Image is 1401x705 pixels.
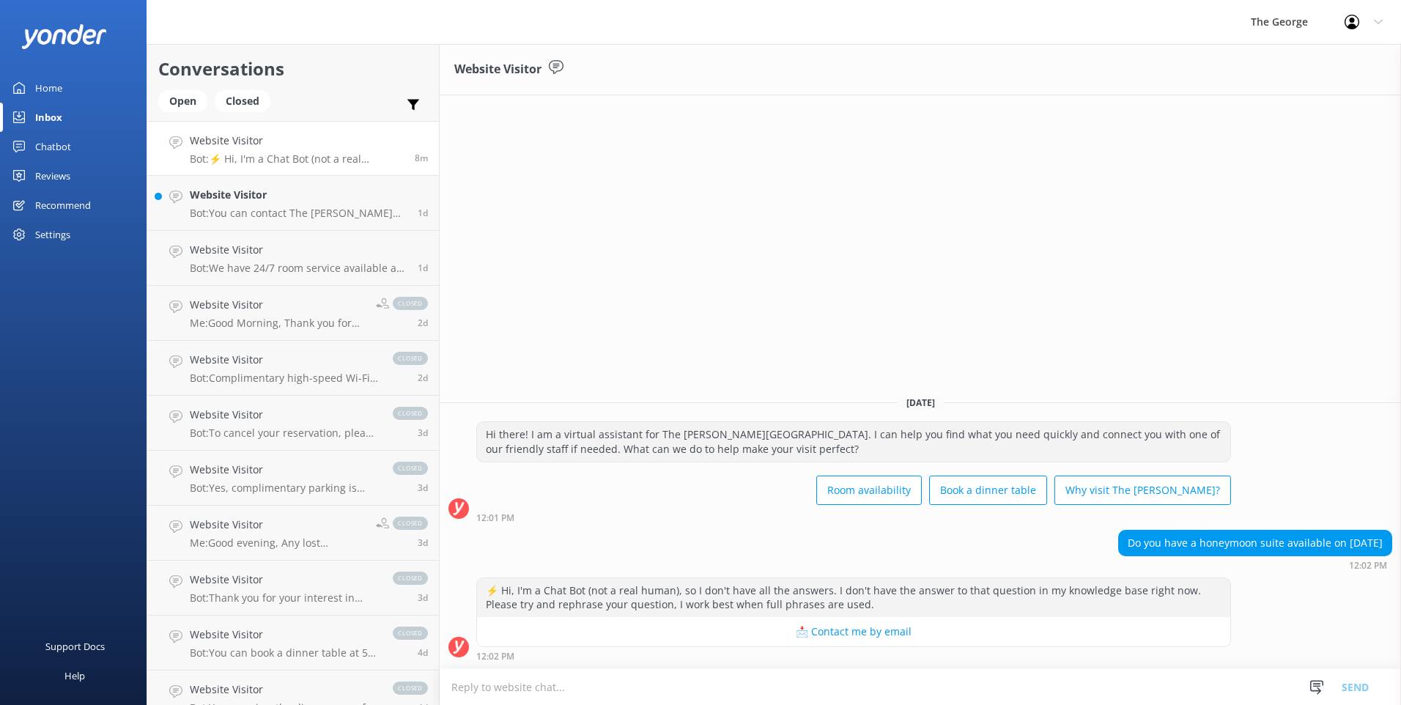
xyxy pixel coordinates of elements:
span: closed [393,297,428,310]
a: Website VisitorMe:Good evening, Any lost property that has been found after you have stayed is lo... [147,506,439,561]
h4: Website Visitor [190,352,378,368]
h4: Website Visitor [190,242,407,258]
a: Website VisitorBot:Yes, complimentary parking is available on-site for vehicles of all sizes. The... [147,451,439,506]
span: closed [393,462,428,475]
h4: Website Visitor [190,462,378,478]
a: Website VisitorBot:Thank you for your interest in working at The [PERSON_NAME]. Any vacancies wil... [147,561,439,616]
h4: Website Visitor [190,627,378,643]
a: Website VisitorBot:Complimentary high-speed Wi-Fi is available for guests. You will receive a pas... [147,341,439,396]
a: Website VisitorBot:To cancel your reservation, please contact our friendly team on [PHONE_NUMBER]... [147,396,439,451]
span: 05:23pm 11-Aug-2025 (UTC +12:00) Pacific/Auckland [418,536,428,549]
div: Home [35,73,62,103]
div: Help [64,661,85,690]
div: 12:02pm 15-Aug-2025 (UTC +12:00) Pacific/Auckland [476,651,1231,661]
p: Bot: ⚡ Hi, I'm a Chat Bot (not a real human), so I don't have all the answers. I don't have the a... [190,152,404,166]
h4: Website Visitor [190,682,378,698]
span: 09:14am 13-Aug-2025 (UTC +12:00) Pacific/Auckland [418,372,428,384]
a: Website VisitorBot:You can contact The [PERSON_NAME] via email at [EMAIL_ADDRESS][DOMAIN_NAME].1d [147,176,439,231]
span: 01:28pm 11-Aug-2025 (UTC +12:00) Pacific/Auckland [418,591,428,604]
div: 12:01pm 15-Aug-2025 (UTC +12:00) Pacific/Auckland [476,512,1231,523]
span: closed [393,517,428,530]
a: Website VisitorBot:We have 24/7 room service available at the hotel. You can view the menu and le... [147,231,439,286]
button: Book a dinner table [929,476,1047,505]
a: Open [158,92,215,108]
span: 10:15am 14-Aug-2025 (UTC +12:00) Pacific/Auckland [418,207,428,219]
p: Bot: You can contact The [PERSON_NAME] via email at [EMAIL_ADDRESS][DOMAIN_NAME]. [190,207,407,220]
span: 12:02pm 15-Aug-2025 (UTC +12:00) Pacific/Auckland [415,152,428,164]
p: Bot: Thank you for your interest in working at The [PERSON_NAME]. Any vacancies will be advertise... [190,591,378,605]
div: Support Docs [45,632,105,661]
h4: Website Visitor [190,297,365,313]
div: Reviews [35,161,70,191]
strong: 12:02 PM [476,652,514,661]
div: Recommend [35,191,91,220]
span: 01:55pm 13-Aug-2025 (UTC +12:00) Pacific/Auckland [418,262,428,274]
div: Do you have a honeymoon suite available on [DATE] [1119,531,1391,555]
h4: Website Visitor [190,407,378,423]
p: Me: Good Morning, Thank you for your recent enquiry. Please provide your name and contact details... [190,317,365,330]
strong: 12:01 PM [476,514,514,523]
div: 12:02pm 15-Aug-2025 (UTC +12:00) Pacific/Auckland [1118,560,1392,570]
span: closed [393,682,428,695]
span: 11:58am 12-Aug-2025 (UTC +12:00) Pacific/Auckland [418,427,428,439]
h4: Website Visitor [190,133,404,149]
span: [DATE] [898,396,944,409]
button: Room availability [816,476,922,505]
span: closed [393,627,428,640]
span: closed [393,407,428,420]
span: closed [393,352,428,365]
button: 📩 Contact me by email [477,617,1230,646]
div: Settings [35,220,70,249]
img: yonder-white-logo.png [22,24,106,48]
p: Bot: To cancel your reservation, please contact our friendly team on [PHONE_NUMBER] or email [EMA... [190,427,378,440]
button: Why visit The [PERSON_NAME]? [1054,476,1231,505]
span: 11:49am 13-Aug-2025 (UTC +12:00) Pacific/Auckland [418,317,428,329]
strong: 12:02 PM [1349,561,1387,570]
div: Chatbot [35,132,71,161]
a: Website VisitorMe:Good Morning, Thank you for your recent enquiry. Please provide your name and c... [147,286,439,341]
p: Me: Good evening, Any lost property that has been found after you have stayed is logged in a spre... [190,536,365,550]
p: Bot: Complimentary high-speed Wi-Fi is available for guests. You will receive a password upon che... [190,372,378,385]
h4: Website Visitor [190,572,378,588]
span: closed [393,572,428,585]
a: Closed [215,92,278,108]
div: Closed [215,90,270,112]
div: Open [158,90,207,112]
span: 09:58am 11-Aug-2025 (UTC +12:00) Pacific/Auckland [418,646,428,659]
span: 03:09am 12-Aug-2025 (UTC +12:00) Pacific/Auckland [418,481,428,494]
h3: Website Visitor [454,60,541,79]
p: Bot: We have 24/7 room service available at the hotel. You can view the menu and learn more about... [190,262,407,275]
div: Inbox [35,103,62,132]
div: Hi there! I am a virtual assistant for The [PERSON_NAME][GEOGRAPHIC_DATA]. I can help you find wh... [477,422,1230,461]
a: Website VisitorBot:⚡ Hi, I'm a Chat Bot (not a real human), so I don't have all the answers. I do... [147,121,439,176]
a: Website VisitorBot:You can book a dinner table at 50-Bistro using their online availability and b... [147,616,439,671]
p: Bot: You can book a dinner table at 50-Bistro using their online availability and booking functio... [190,646,378,660]
p: Bot: Yes, complimentary parking is available on-site for vehicles of all sizes. There are a total... [190,481,378,495]
h2: Conversations [158,55,428,83]
h4: Website Visitor [190,517,365,533]
div: ⚡ Hi, I'm a Chat Bot (not a real human), so I don't have all the answers. I don't have the answer... [477,578,1230,617]
h4: Website Visitor [190,187,407,203]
